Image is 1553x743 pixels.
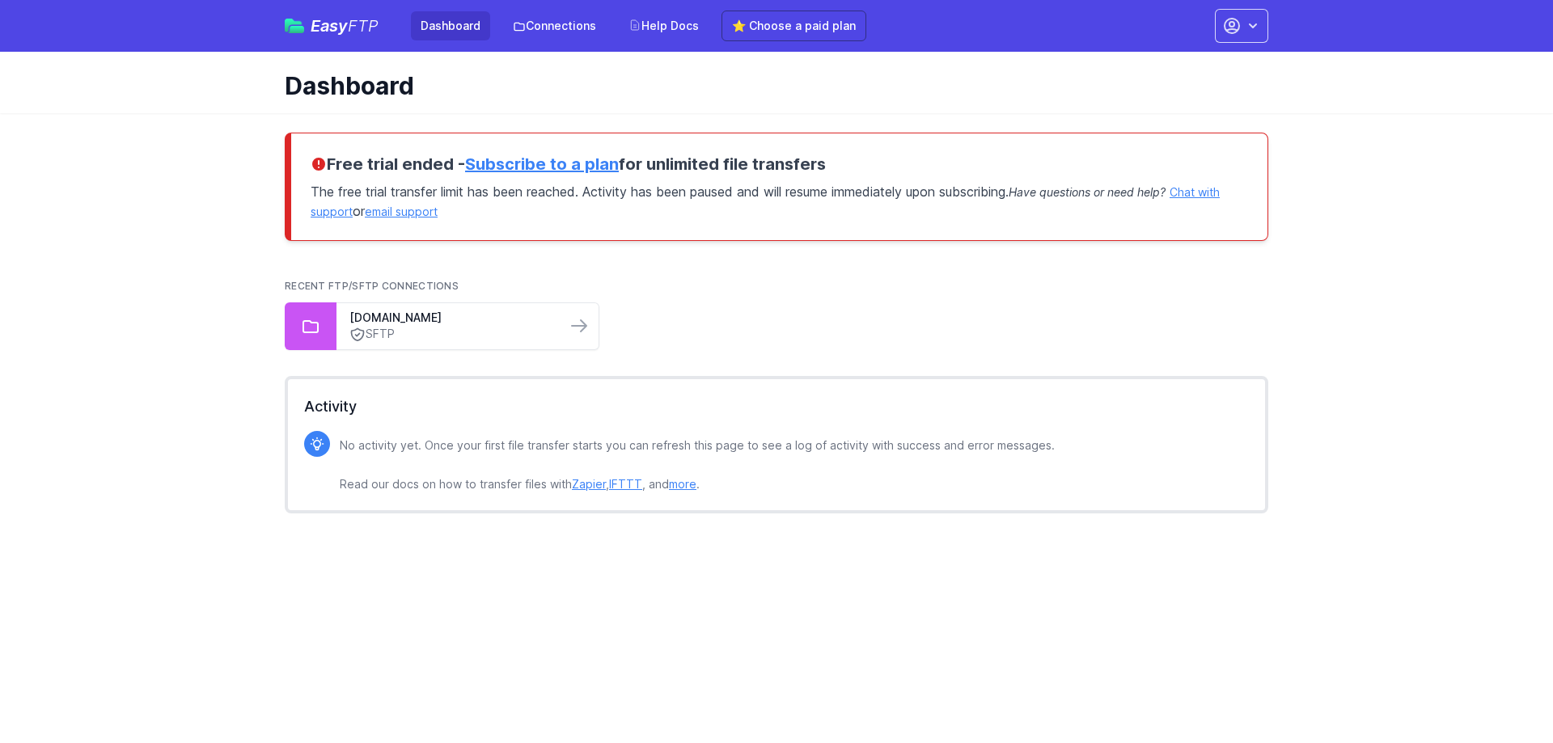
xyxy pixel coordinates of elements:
[619,11,709,40] a: Help Docs
[340,436,1055,494] p: No activity yet. Once your first file transfer starts you can refresh this page to see a log of a...
[285,18,379,34] a: EasyFTP
[311,153,1248,175] h3: Free trial ended - for unlimited file transfers
[721,11,866,41] a: ⭐ Choose a paid plan
[285,71,1255,100] h1: Dashboard
[349,310,553,326] a: [DOMAIN_NAME]
[669,477,696,491] a: more
[304,395,1249,418] h2: Activity
[609,477,642,491] a: IFTTT
[1009,185,1166,199] span: Have questions or need help?
[285,19,304,33] img: easyftp_logo.png
[572,477,606,491] a: Zapier
[411,11,490,40] a: Dashboard
[311,175,1248,221] p: The free trial transfer limit has been reached. Activity has been paused and will resume immediat...
[285,280,1268,293] h2: Recent FTP/SFTP Connections
[349,326,553,343] a: SFTP
[465,154,619,174] a: Subscribe to a plan
[503,11,606,40] a: Connections
[365,205,438,218] a: email support
[311,18,379,34] span: Easy
[348,16,379,36] span: FTP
